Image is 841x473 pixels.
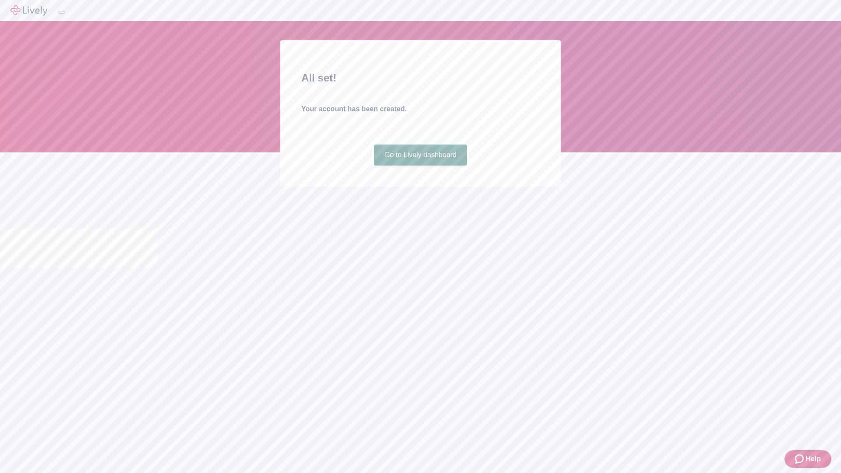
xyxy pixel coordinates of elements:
[806,454,821,464] span: Help
[784,450,831,468] button: Zendesk support iconHelp
[301,104,540,114] h4: Your account has been created.
[58,11,65,14] button: Log out
[301,70,540,86] h2: All set!
[795,454,806,464] svg: Zendesk support icon
[11,5,47,16] img: Lively
[374,145,467,166] a: Go to Lively dashboard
